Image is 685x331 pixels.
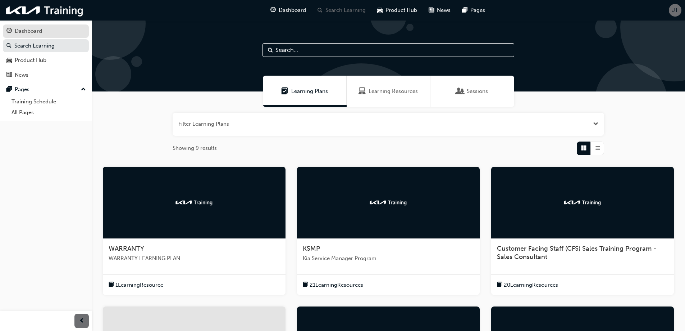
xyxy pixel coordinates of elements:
span: Learning Resources [359,87,366,95]
button: book-icon20LearningResources [497,281,558,290]
a: All Pages [9,107,89,118]
a: SessionsSessions [430,76,514,107]
span: guage-icon [270,6,276,15]
span: car-icon [6,57,12,64]
button: book-icon21LearningResources [303,281,363,290]
span: Sessions [457,87,464,95]
span: 1 Learning Resource [115,281,163,289]
span: WARRANTY [109,245,144,252]
a: pages-iconPages [456,3,491,18]
a: car-iconProduct Hub [371,3,423,18]
a: Search Learning [3,39,89,53]
span: pages-icon [6,86,12,93]
span: book-icon [109,281,114,290]
span: List [595,144,600,152]
input: Search... [262,43,514,57]
span: Sessions [467,87,488,95]
span: Learning Resources [369,87,418,95]
span: Dashboard [279,6,306,14]
img: kia-training [174,199,214,206]
span: Product Hub [385,6,417,14]
span: Kia Service Manager Program [303,254,474,263]
button: JT [669,4,681,17]
button: book-icon1LearningResource [109,281,163,290]
a: guage-iconDashboard [265,3,312,18]
span: News [437,6,451,14]
a: News [3,68,89,82]
span: Showing 9 results [173,144,217,152]
div: Dashboard [15,27,42,35]
button: Pages [3,83,89,96]
span: Customer Facing Staff (CFS) Sales Training Program - Sales Consultant [497,245,657,261]
a: kia-trainingWARRANTYWARRANTY LEARNING PLANbook-icon1LearningResource [103,167,286,295]
div: Pages [15,85,29,94]
img: kia-training [369,199,408,206]
span: car-icon [377,6,383,15]
span: book-icon [303,281,308,290]
span: Search [268,46,273,54]
a: Learning PlansLearning Plans [263,76,347,107]
a: kia-trainingKSMPKia Service Manager Programbook-icon21LearningResources [297,167,480,295]
span: news-icon [6,72,12,79]
div: Product Hub [15,56,46,64]
div: News [15,71,28,79]
span: Learning Plans [291,87,328,95]
span: KSMP [303,245,320,252]
a: kia-trainingCustomer Facing Staff (CFS) Sales Training Program - Sales Consultantbook-icon20Learn... [491,167,674,295]
span: 21 Learning Resources [310,281,363,289]
a: Dashboard [3,24,89,38]
img: kia-training [563,199,602,206]
a: Learning ResourcesLearning Resources [347,76,430,107]
span: 20 Learning Resources [504,281,558,289]
a: news-iconNews [423,3,456,18]
span: search-icon [6,43,12,49]
span: up-icon [81,85,86,94]
a: Training Schedule [9,96,89,107]
span: book-icon [497,281,502,290]
a: Product Hub [3,54,89,67]
span: Learning Plans [281,87,288,95]
span: Search Learning [325,6,366,14]
span: guage-icon [6,28,12,35]
span: search-icon [318,6,323,15]
span: Grid [581,144,586,152]
span: pages-icon [462,6,467,15]
button: DashboardSearch LearningProduct HubNews [3,23,89,83]
span: Pages [470,6,485,14]
button: Open the filter [593,120,598,128]
span: WARRANTY LEARNING PLAN [109,254,280,263]
span: JT [672,6,678,14]
span: news-icon [429,6,434,15]
a: search-iconSearch Learning [312,3,371,18]
img: kia-training [4,3,86,18]
span: prev-icon [79,317,85,326]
